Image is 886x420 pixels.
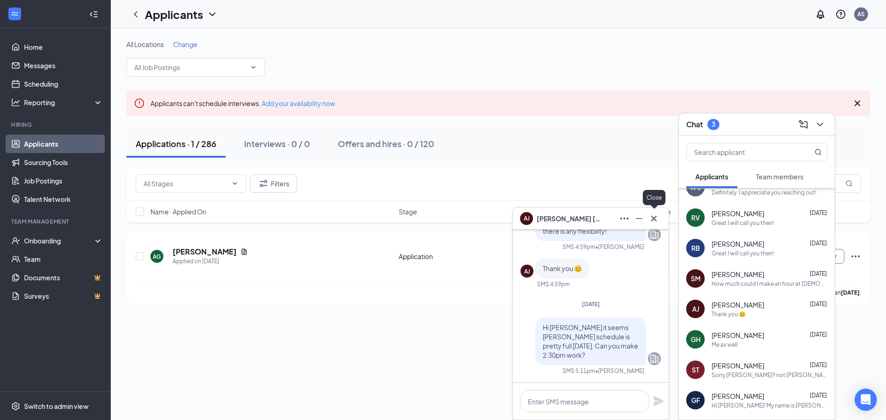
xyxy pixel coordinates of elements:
[262,99,335,107] a: Add your availability now
[619,213,630,224] svg: Ellipses
[810,331,827,338] span: [DATE]
[24,287,103,305] a: SurveysCrown
[712,120,715,128] div: 3
[810,301,827,308] span: [DATE]
[687,143,796,161] input: Search applicant
[712,361,764,370] span: [PERSON_NAME]
[647,211,661,226] button: Cross
[250,64,257,71] svg: ChevronDown
[153,253,161,260] div: AG
[136,138,216,149] div: Applications · 1 / 286
[810,240,827,247] span: [DATE]
[173,247,237,257] h5: [PERSON_NAME]
[10,9,19,18] svg: WorkstreamLogo
[338,138,434,149] div: Offers and hires · 0 / 120
[543,323,638,359] span: Hi [PERSON_NAME] it seems [PERSON_NAME] schedule is pretty full [DATE]. Can you make 2:30pm work?
[712,270,764,279] span: [PERSON_NAME]
[563,243,595,251] div: SMS 4:59pm
[134,62,246,72] input: All Job Postings
[244,138,310,149] div: Interviews · 0 / 0
[712,209,764,218] span: [PERSON_NAME]
[24,98,103,107] div: Reporting
[841,289,860,296] b: [DATE]
[24,135,103,153] a: Applicants
[399,252,520,261] div: Application
[695,172,728,181] span: Applicants
[632,211,647,226] button: Minimize
[653,396,664,407] button: Plane
[691,274,700,283] div: SM
[649,353,660,364] svg: Company
[850,251,861,262] svg: Ellipses
[712,402,827,409] div: Hi [PERSON_NAME]! My name is [PERSON_NAME] and I am writing you from [DEMOGRAPHIC_DATA]-fil-A! I ...
[814,119,826,130] svg: ChevronDown
[24,250,103,268] a: Team
[810,392,827,399] span: [DATE]
[399,207,417,216] span: Stage
[712,391,764,401] span: [PERSON_NAME]
[126,40,164,48] span: All Locations
[537,213,601,224] span: [PERSON_NAME] [PERSON_NAME]
[24,268,103,287] a: DocumentsCrown
[24,190,103,208] a: Talent Network
[835,9,846,20] svg: QuestionInfo
[130,9,141,20] svg: ChevronLeft
[712,280,827,288] div: How much could I make an hour at [DEMOGRAPHIC_DATA] part time
[815,9,826,20] svg: Notifications
[692,365,699,374] div: ST
[11,236,20,245] svg: UserCheck
[814,148,822,156] svg: MagnifyingGlass
[648,213,659,224] svg: Cross
[11,121,101,129] div: Hiring
[144,178,227,189] input: All Stages
[810,361,827,368] span: [DATE]
[537,280,570,288] div: SMS 4:59pm
[11,402,20,411] svg: Settings
[250,174,297,193] button: Filter Filters
[563,367,595,375] div: SMS 5:11pm
[231,180,239,187] svg: ChevronDown
[145,6,203,22] h1: Applicants
[692,304,699,314] div: AJ
[207,9,218,20] svg: ChevronDown
[524,267,530,275] div: AJ
[24,38,103,56] a: Home
[173,40,198,48] span: Change
[813,117,827,132] button: ChevronDown
[796,117,811,132] button: ComposeMessage
[595,243,644,251] span: • [PERSON_NAME]
[649,229,660,240] svg: Company
[712,189,816,196] div: Definitely. I appreciate you reaching out!
[691,243,700,253] div: RB
[845,180,853,187] svg: MagnifyingGlass
[852,98,863,109] svg: Cross
[24,153,103,172] a: Sourcing Tools
[810,270,827,277] span: [DATE]
[150,207,206,216] span: Name · Applied On
[691,396,700,405] div: GF
[712,300,764,309] span: [PERSON_NAME]
[810,209,827,216] span: [DATE]
[712,239,764,248] span: [PERSON_NAME]
[712,341,738,349] div: Me as well
[24,75,103,93] a: Scheduling
[691,335,700,344] div: GH
[11,218,101,225] div: Team Management
[691,213,700,222] div: RV
[712,331,764,340] span: [PERSON_NAME]
[543,264,582,272] span: Thank you 😊
[798,119,809,130] svg: ComposeMessage
[24,172,103,190] a: Job Postings
[617,211,632,226] button: Ellipses
[712,249,774,257] div: Great I will call you then!
[89,10,98,19] svg: Collapse
[24,402,89,411] div: Switch to admin view
[24,236,95,245] div: Onboarding
[150,99,335,107] span: Applicants can't schedule interviews.
[712,310,746,318] div: Thank you 😊
[173,257,248,266] div: Applied on [DATE]
[712,219,774,227] div: Great I will call you then!
[11,98,20,107] svg: Analysis
[24,56,103,75] a: Messages
[756,172,803,181] span: Team members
